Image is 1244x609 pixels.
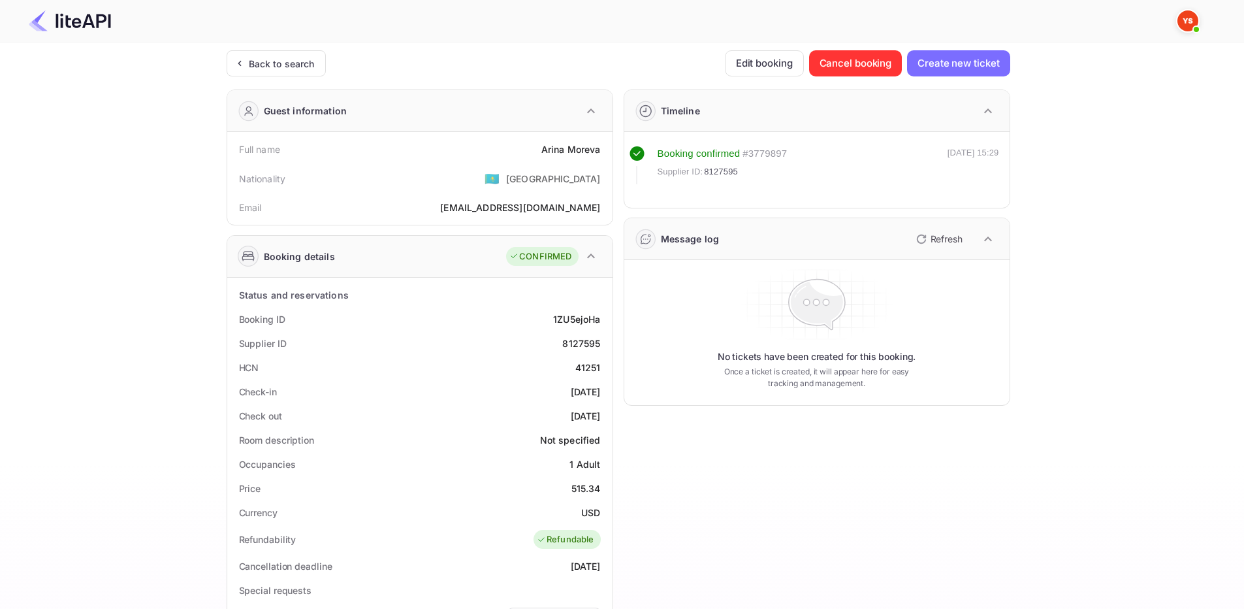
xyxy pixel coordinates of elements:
[908,229,968,250] button: Refresh
[571,409,601,423] div: [DATE]
[485,167,500,190] span: United States
[239,201,262,214] div: Email
[809,50,902,76] button: Cancel booking
[658,146,741,161] div: Booking confirmed
[569,457,600,471] div: 1 Adult
[239,506,278,519] div: Currency
[725,50,804,76] button: Edit booking
[575,361,601,374] div: 41251
[581,506,600,519] div: USD
[661,232,720,246] div: Message log
[239,433,314,447] div: Room description
[658,165,703,178] span: Supplier ID:
[907,50,1010,76] button: Create new ticket
[718,350,916,363] p: No tickets have been created for this booking.
[239,409,282,423] div: Check out
[931,232,963,246] p: Refresh
[540,433,601,447] div: Not specified
[239,385,277,399] div: Check-in
[553,312,600,326] div: 1ZU5ejoHa
[948,146,999,184] div: [DATE] 15:29
[661,104,700,118] div: Timeline
[249,57,315,71] div: Back to search
[239,337,287,350] div: Supplier ID
[541,142,601,156] div: Arina Moreva
[571,482,601,495] div: 515.34
[571,385,601,399] div: [DATE]
[239,172,286,186] div: Nationality
[239,457,296,471] div: Occupancies
[239,533,296,546] div: Refundability
[509,250,571,263] div: CONFIRMED
[264,250,335,263] div: Booking details
[239,584,311,597] div: Special requests
[29,10,111,31] img: LiteAPI Logo
[239,288,349,302] div: Status and reservations
[562,337,600,350] div: 8127595
[714,366,920,389] p: Once a ticket is created, it will appear here for easy tracking and management.
[239,312,285,326] div: Booking ID
[506,172,601,186] div: [GEOGRAPHIC_DATA]
[440,201,600,214] div: [EMAIL_ADDRESS][DOMAIN_NAME]
[1177,10,1198,31] img: Yandex Support
[537,533,594,546] div: Refundable
[239,559,332,573] div: Cancellation deadline
[239,361,259,374] div: HCN
[742,146,787,161] div: # 3779897
[264,104,347,118] div: Guest information
[239,482,261,495] div: Price
[571,559,601,573] div: [DATE]
[704,165,738,178] span: 8127595
[239,142,280,156] div: Full name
